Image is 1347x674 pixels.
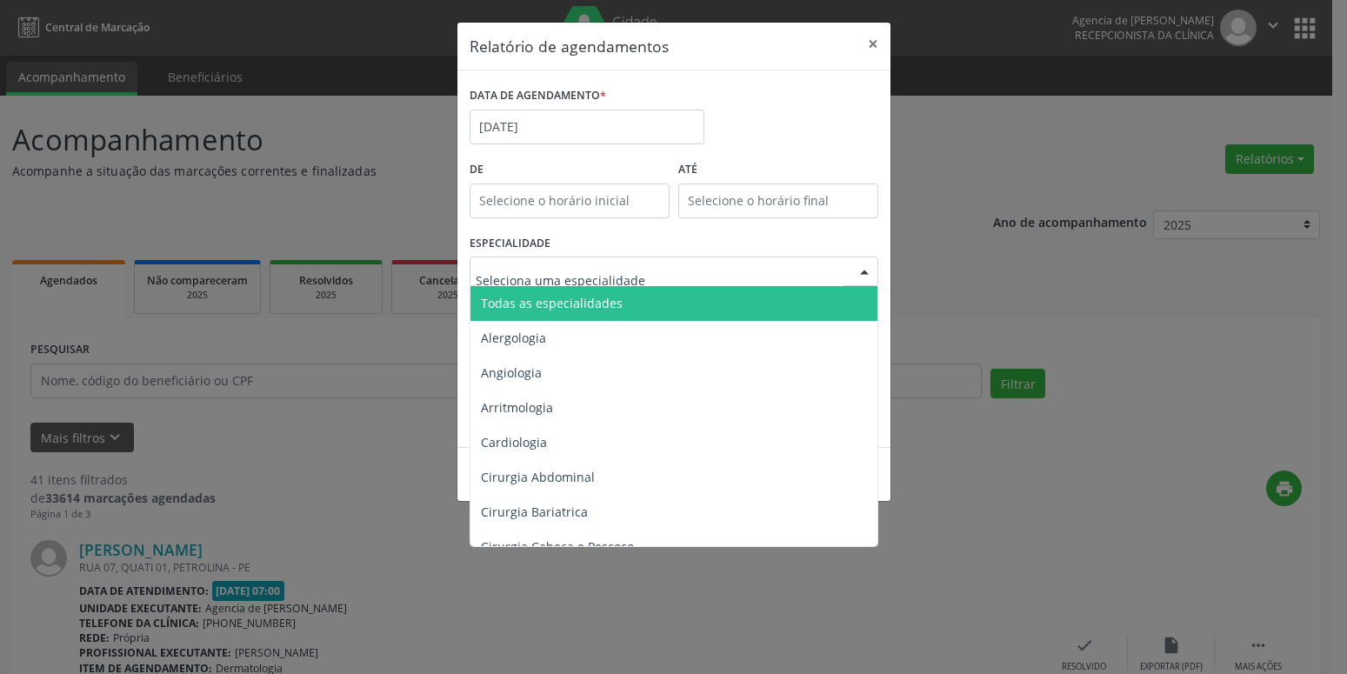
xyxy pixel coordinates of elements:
label: ATÉ [678,157,878,184]
span: Angiologia [481,364,542,381]
span: Cardiologia [481,434,547,450]
input: Seleciona uma especialidade [476,263,843,297]
button: Close [856,23,890,65]
h5: Relatório de agendamentos [470,35,669,57]
input: Selecione uma data ou intervalo [470,110,704,144]
span: Alergologia [481,330,546,346]
span: Cirurgia Abdominal [481,469,595,485]
input: Selecione o horário final [678,184,878,218]
label: ESPECIALIDADE [470,230,550,257]
span: Cirurgia Cabeça e Pescoço [481,538,634,555]
span: Cirurgia Bariatrica [481,504,588,520]
input: Selecione o horário inicial [470,184,670,218]
span: Todas as especialidades [481,295,623,311]
label: De [470,157,670,184]
label: DATA DE AGENDAMENTO [470,83,606,110]
span: Arritmologia [481,399,553,416]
